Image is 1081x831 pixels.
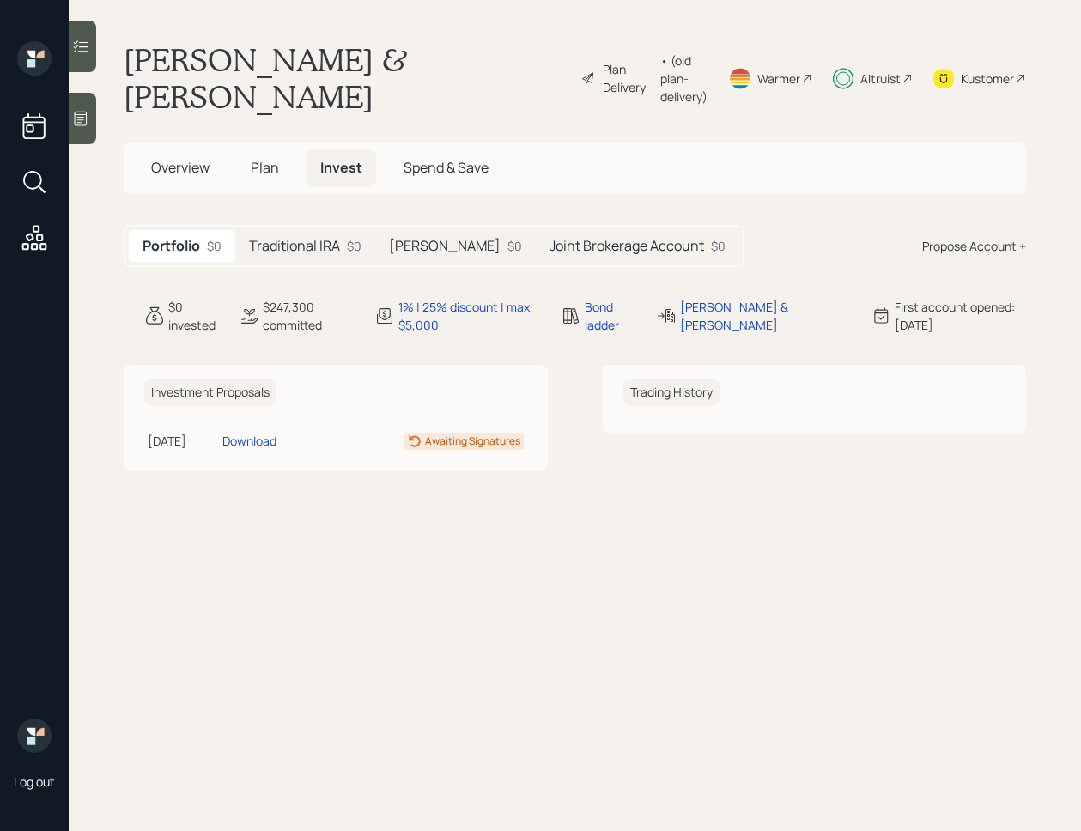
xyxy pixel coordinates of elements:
div: First account opened: [DATE] [895,298,1026,334]
div: $0 [711,237,726,255]
div: [PERSON_NAME] & [PERSON_NAME] [680,298,851,334]
h5: [PERSON_NAME] [389,238,501,254]
h1: [PERSON_NAME] & [PERSON_NAME] [124,41,568,115]
h5: Joint Brokerage Account [550,238,704,254]
h5: Traditional IRA [249,238,340,254]
span: Invest [320,158,362,177]
div: [DATE] [148,432,216,450]
div: $0 [507,237,522,255]
div: Warmer [757,70,800,88]
div: • (old plan-delivery) [660,52,708,106]
div: $0 invested [168,298,218,334]
div: $0 [347,237,361,255]
div: Bond ladder [585,298,635,334]
div: Log out [14,773,55,790]
div: $247,300 committed [263,298,354,334]
div: 1% | 25% discount | max $5,000 [398,298,540,334]
div: Awaiting Signatures [425,434,520,449]
span: Spend & Save [404,158,489,177]
div: Altruist [860,70,901,88]
div: Plan Delivery [603,60,652,96]
span: Overview [151,158,210,177]
img: retirable_logo.png [17,719,52,753]
div: Propose Account + [922,237,1026,255]
span: Plan [251,158,279,177]
div: $0 [207,237,222,255]
h6: Investment Proposals [144,379,276,407]
div: Download [222,432,276,450]
div: Kustomer [961,70,1014,88]
h5: Portfolio [143,238,200,254]
h6: Trading History [623,379,720,407]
